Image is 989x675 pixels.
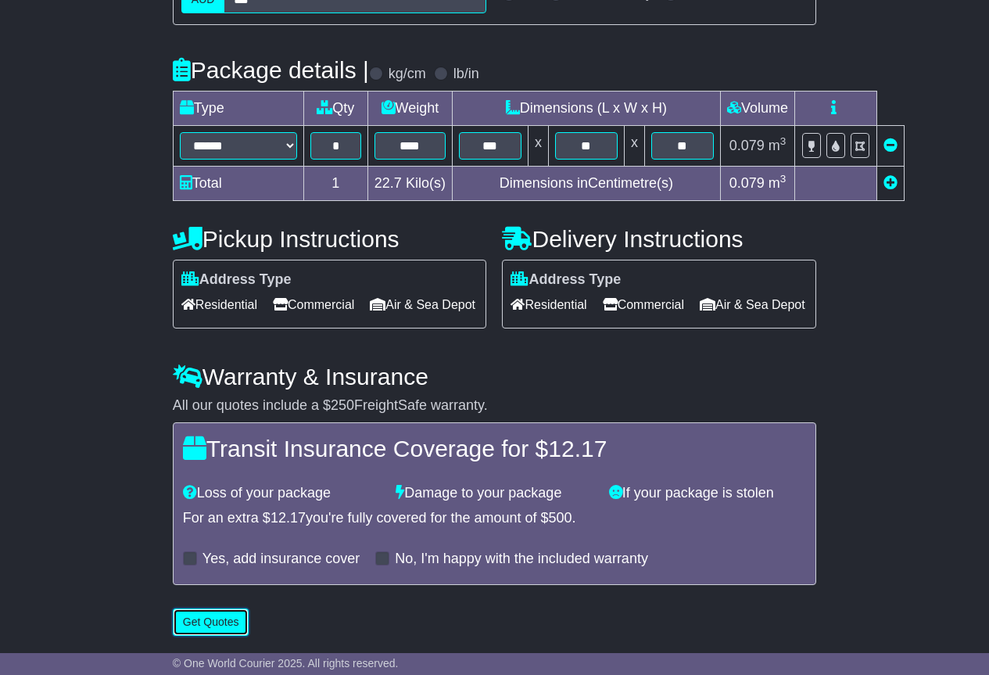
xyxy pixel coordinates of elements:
[511,271,621,289] label: Address Type
[202,551,360,568] label: Yes, add insurance cover
[173,167,303,201] td: Total
[769,175,787,191] span: m
[367,92,452,126] td: Weight
[548,436,607,461] span: 12.17
[367,167,452,201] td: Kilo(s)
[183,436,806,461] h4: Transit Insurance Coverage for $
[511,293,586,317] span: Residential
[370,293,475,317] span: Air & Sea Depot
[181,293,257,317] span: Residential
[331,397,354,413] span: 250
[549,510,572,526] span: 500
[729,175,765,191] span: 0.079
[183,510,806,527] div: For an extra $ you're fully covered for the amount of $ .
[271,510,306,526] span: 12.17
[173,57,369,83] h4: Package details |
[303,92,367,126] td: Qty
[303,167,367,201] td: 1
[769,138,787,153] span: m
[388,485,600,502] div: Damage to your package
[374,175,402,191] span: 22.7
[395,551,648,568] label: No, I'm happy with the included warranty
[528,126,548,167] td: x
[601,485,814,502] div: If your package is stolen
[883,138,898,153] a: Remove this item
[173,92,303,126] td: Type
[780,135,787,147] sup: 3
[452,167,720,201] td: Dimensions in Centimetre(s)
[173,657,399,670] span: © One World Courier 2025. All rights reserved.
[181,271,292,289] label: Address Type
[453,66,479,83] label: lb/in
[173,226,487,252] h4: Pickup Instructions
[624,126,644,167] td: x
[273,293,354,317] span: Commercial
[700,293,805,317] span: Air & Sea Depot
[883,175,898,191] a: Add new item
[173,397,816,415] div: All our quotes include a $ FreightSafe warranty.
[729,138,765,153] span: 0.079
[603,293,684,317] span: Commercial
[502,226,816,252] h4: Delivery Instructions
[780,173,787,185] sup: 3
[173,609,249,636] button: Get Quotes
[175,485,388,502] div: Loss of your package
[173,364,816,390] h4: Warranty & Insurance
[452,92,720,126] td: Dimensions (L x W x H)
[389,66,426,83] label: kg/cm
[720,92,794,126] td: Volume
